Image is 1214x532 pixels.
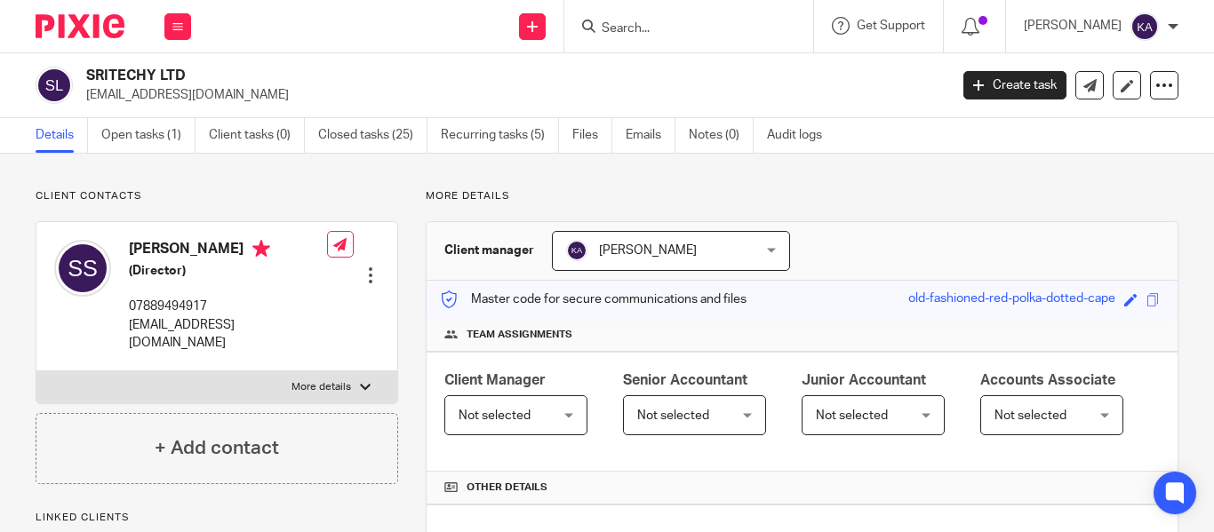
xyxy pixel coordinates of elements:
[767,118,835,153] a: Audit logs
[444,242,534,259] h3: Client manager
[129,298,327,315] p: 07889494917
[36,118,88,153] a: Details
[292,380,351,394] p: More details
[467,328,572,342] span: Team assignments
[426,189,1178,203] p: More details
[54,240,111,297] img: svg%3E
[129,240,327,262] h4: [PERSON_NAME]
[36,14,124,38] img: Pixie
[689,118,754,153] a: Notes (0)
[908,290,1115,310] div: old-fashioned-red-polka-dotted-cape
[980,373,1115,387] span: Accounts Associate
[459,409,531,422] span: Not selected
[86,86,937,104] p: [EMAIL_ADDRESS][DOMAIN_NAME]
[440,290,747,308] p: Master code for secure communications and files
[36,67,73,104] img: svg%3E
[816,409,888,422] span: Not selected
[444,373,546,387] span: Client Manager
[467,480,547,495] span: Other details
[209,118,305,153] a: Client tasks (0)
[36,511,398,525] p: Linked clients
[155,434,279,462] h4: + Add contact
[86,67,767,85] h2: SRITECHY LTD
[566,240,587,261] img: svg%3E
[963,71,1066,99] a: Create task
[252,240,270,258] i: Primary
[994,409,1066,422] span: Not selected
[318,118,427,153] a: Closed tasks (25)
[1130,12,1159,41] img: svg%3E
[129,262,327,280] h5: (Director)
[626,118,675,153] a: Emails
[101,118,196,153] a: Open tasks (1)
[637,409,709,422] span: Not selected
[857,20,925,32] span: Get Support
[36,189,398,203] p: Client contacts
[572,118,612,153] a: Files
[802,373,926,387] span: Junior Accountant
[623,373,747,387] span: Senior Accountant
[1024,17,1122,35] p: [PERSON_NAME]
[600,21,760,37] input: Search
[129,316,327,353] p: [EMAIL_ADDRESS][DOMAIN_NAME]
[441,118,559,153] a: Recurring tasks (5)
[599,244,697,257] span: [PERSON_NAME]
